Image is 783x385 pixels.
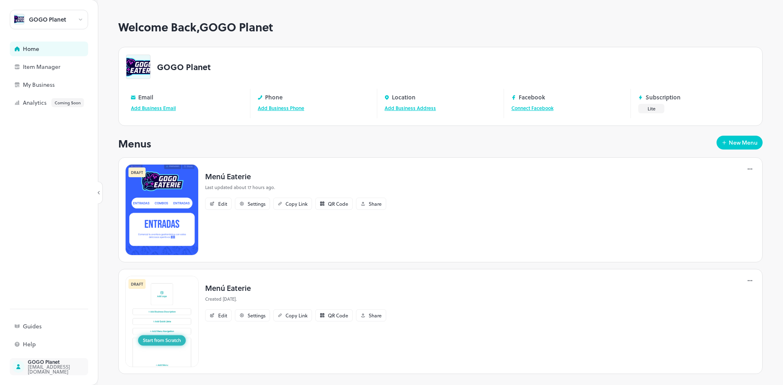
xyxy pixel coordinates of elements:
[265,94,283,100] p: Phone
[128,167,146,177] div: DRAFT
[125,164,199,255] img: 1758926433922od9692r0di.png
[138,94,153,100] p: Email
[13,21,20,28] img: website_grey.svg
[205,184,386,191] p: Last updated about 17 hours ago.
[157,63,211,71] p: GOGO Planet
[125,276,199,367] img: Thumbnail-Long-Card.jpg
[729,140,758,145] div: New Menu
[90,48,137,53] div: Keywords by Traffic
[519,94,545,100] p: Facebook
[28,359,104,364] div: GOGO Planet
[23,13,40,20] div: v 4.0.25
[638,104,664,113] button: Lite
[23,323,104,329] div: Guides
[205,296,386,303] p: Created [DATE].
[128,279,146,289] div: DRAFT
[29,17,66,22] div: GOGO Planet
[131,104,176,112] a: Add Business Email
[285,313,307,318] div: Copy Link
[328,201,348,206] div: QR Code
[51,98,84,107] div: Coming Soon
[13,13,20,20] img: logo_orange.svg
[31,48,73,53] div: Domain Overview
[218,313,227,318] div: Edit
[126,55,150,79] img: avatar
[14,14,24,24] img: avatar
[248,201,265,206] div: Settings
[118,20,763,34] h1: Welcome Back, GOGO Planet
[511,104,553,112] a: Connect Facebook
[81,47,88,54] img: tab_keywords_by_traffic_grey.svg
[385,104,436,112] a: Add Business Address
[369,201,382,206] div: Share
[218,201,227,206] div: Edit
[118,136,151,151] p: Menus
[328,313,348,318] div: QR Code
[392,94,416,100] p: Location
[23,341,104,347] div: Help
[28,364,104,374] div: [EMAIL_ADDRESS][DOMAIN_NAME]
[717,136,763,150] button: New Menu
[248,313,265,318] div: Settings
[205,282,386,293] p: Menú Eaterie
[23,82,104,88] div: My Business
[23,98,104,107] div: Analytics
[258,104,304,112] a: Add Business Phone
[23,64,104,70] div: Item Manager
[285,201,307,206] div: Copy Link
[21,21,90,28] div: Domain: [DOMAIN_NAME]
[22,47,29,54] img: tab_domain_overview_orange.svg
[23,46,104,52] div: Home
[205,171,386,182] p: Menú Eaterie
[369,313,382,318] div: Share
[646,94,681,100] p: Subscription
